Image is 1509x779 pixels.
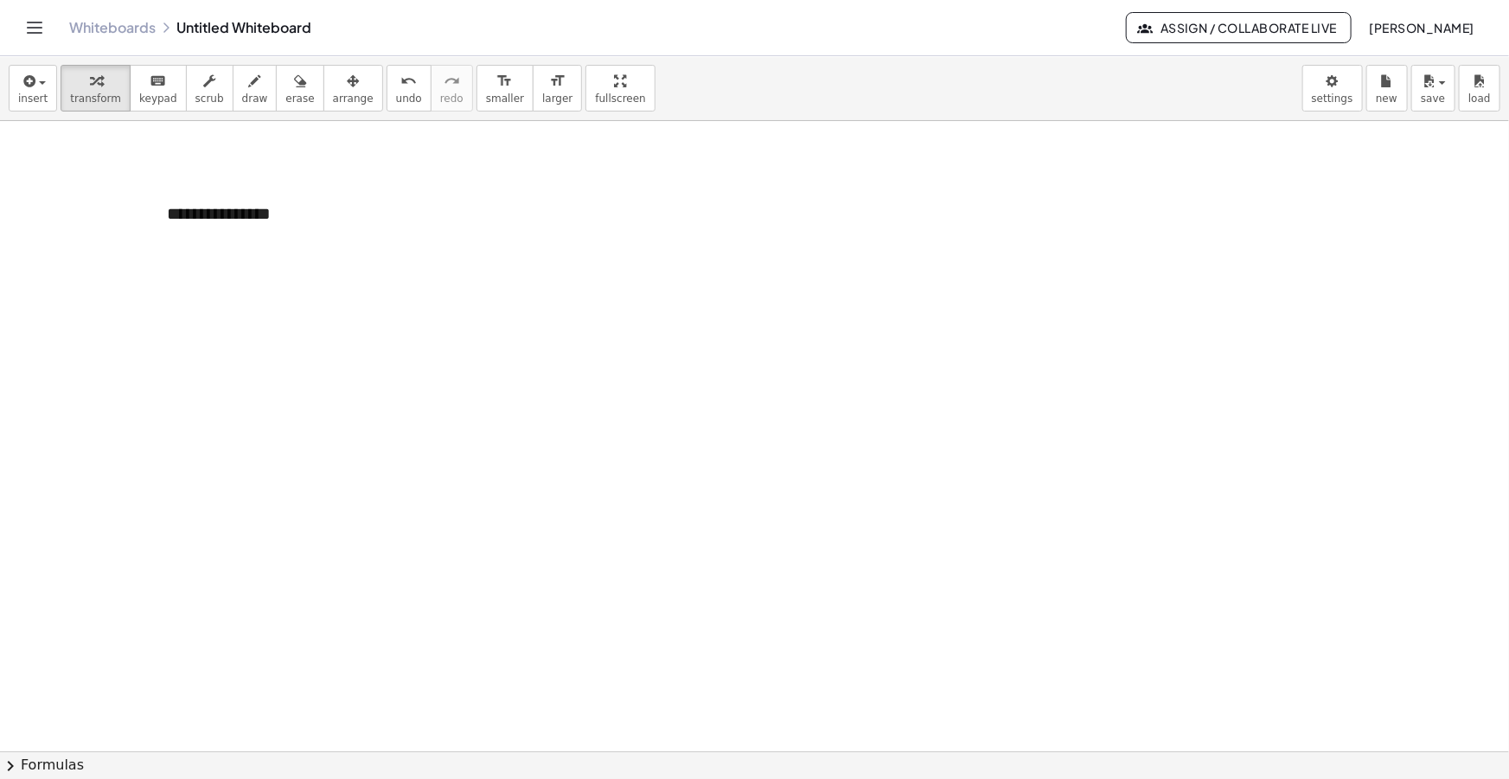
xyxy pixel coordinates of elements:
[70,93,121,105] span: transform
[542,93,572,105] span: larger
[21,14,48,42] button: Toggle navigation
[333,93,374,105] span: arrange
[130,65,187,112] button: keyboardkeypad
[1376,93,1397,105] span: new
[1126,12,1352,43] button: Assign / Collaborate Live
[1411,65,1455,112] button: save
[195,93,224,105] span: scrub
[1369,20,1474,35] span: [PERSON_NAME]
[595,93,645,105] span: fullscreen
[476,65,534,112] button: format_sizesmaller
[444,71,460,92] i: redo
[139,93,177,105] span: keypad
[1366,65,1408,112] button: new
[1421,93,1445,105] span: save
[549,71,566,92] i: format_size
[285,93,314,105] span: erase
[61,65,131,112] button: transform
[9,65,57,112] button: insert
[323,65,383,112] button: arrange
[1468,93,1491,105] span: load
[242,93,268,105] span: draw
[533,65,582,112] button: format_sizelarger
[276,65,323,112] button: erase
[486,93,524,105] span: smaller
[387,65,432,112] button: undoundo
[1312,93,1353,105] span: settings
[400,71,417,92] i: undo
[431,65,473,112] button: redoredo
[233,65,278,112] button: draw
[18,93,48,105] span: insert
[1141,20,1337,35] span: Assign / Collaborate Live
[1459,65,1500,112] button: load
[1355,12,1488,43] button: [PERSON_NAME]
[1302,65,1363,112] button: settings
[396,93,422,105] span: undo
[150,71,166,92] i: keyboard
[496,71,513,92] i: format_size
[440,93,464,105] span: redo
[69,19,156,36] a: Whiteboards
[585,65,655,112] button: fullscreen
[186,65,233,112] button: scrub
